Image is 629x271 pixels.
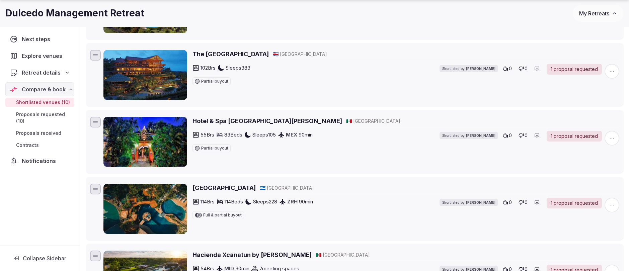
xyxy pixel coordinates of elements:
[323,252,370,258] span: [GEOGRAPHIC_DATA]
[252,131,276,138] span: Sleeps 105
[517,131,530,140] button: 0
[466,66,495,71] span: [PERSON_NAME]
[501,131,514,140] button: 0
[267,185,314,191] span: [GEOGRAPHIC_DATA]
[192,184,256,192] a: [GEOGRAPHIC_DATA]
[5,98,74,107] a: Shortlisted venues (10)
[22,85,66,93] span: Compare & book
[5,7,144,20] h1: Dulcedo Management Retreat
[16,111,72,124] span: Proposals requested (10)
[547,131,602,142] a: 1 proposal requested
[346,118,352,124] button: 🇲🇽
[192,117,342,125] a: Hotel & Spa [GEOGRAPHIC_DATA][PERSON_NAME]
[5,154,74,168] a: Notifications
[440,199,498,206] div: Shortlisted by
[466,133,495,138] span: [PERSON_NAME]
[547,198,602,208] a: 1 proposal requested
[253,198,277,205] span: Sleeps 228
[192,50,269,58] a: The [GEOGRAPHIC_DATA]
[273,51,279,58] button: 🇨🇷
[525,199,528,206] span: 0
[225,198,243,205] span: 114 Beds
[353,118,400,124] span: [GEOGRAPHIC_DATA]
[224,131,242,138] span: 83 Beds
[517,64,530,73] button: 0
[103,50,187,100] img: The Springs Resort and Spa
[573,5,624,22] button: My Retreats
[103,184,187,234] img: TreeCasa Hotel & Resort
[525,65,528,72] span: 0
[273,51,279,57] span: 🇨🇷
[466,200,495,205] span: [PERSON_NAME]
[201,198,215,205] span: 114 Brs
[5,251,74,266] button: Collapse Sidebar
[299,131,313,138] span: 90 min
[579,10,609,17] span: My Retreats
[201,131,214,138] span: 55 Brs
[509,132,512,139] span: 0
[226,64,250,71] span: Sleeps 383
[5,32,74,46] a: Next steps
[509,199,512,206] span: 0
[525,132,528,139] span: 0
[440,65,498,72] div: Shortlisted by
[192,251,312,259] a: Hacienda Xcanatun by [PERSON_NAME]
[286,131,297,138] a: MEX
[5,128,74,138] a: Proposals received
[22,69,61,77] span: Retreat details
[299,198,313,205] span: 90 min
[16,130,61,137] span: Proposals received
[5,141,74,150] a: Contracts
[501,64,514,73] button: 0
[547,64,602,75] a: 1 proposal requested
[517,198,530,207] button: 0
[5,49,74,63] a: Explore venues
[201,79,228,83] span: Partial buyout
[440,132,498,139] div: Shortlisted by
[201,64,216,71] span: 102 Brs
[203,213,242,217] span: Full & partial buyout
[287,198,298,205] a: ZRH
[201,146,228,150] span: Partial buyout
[22,52,65,60] span: Explore venues
[22,157,59,165] span: Notifications
[103,117,187,167] img: Hotel & Spa Hacienda de Cortés
[316,252,321,258] button: 🇲🇽
[280,51,327,58] span: [GEOGRAPHIC_DATA]
[501,198,514,207] button: 0
[16,99,70,106] span: Shortlisted venues (10)
[509,65,512,72] span: 0
[16,142,39,149] span: Contracts
[5,110,74,126] a: Proposals requested (10)
[260,185,265,191] button: 🇳🇮
[23,255,66,262] span: Collapse Sidebar
[22,35,53,43] span: Next steps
